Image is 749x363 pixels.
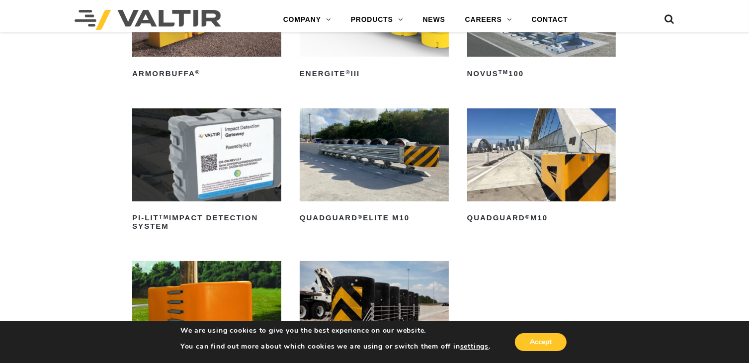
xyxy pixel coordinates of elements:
[195,69,200,75] sup: ®
[467,66,616,82] h2: NOVUS 100
[522,10,578,30] a: CONTACT
[132,66,281,82] h2: ArmorBuffa
[180,342,491,351] p: You can find out more about which cookies we are using or switch them off in .
[467,108,616,226] a: QuadGuard®M10
[460,342,489,351] button: settings
[132,210,281,234] h2: PI-LIT Impact Detection System
[455,10,522,30] a: CAREERS
[180,326,491,335] p: We are using cookies to give you the best experience on our website.
[467,210,616,226] h2: QuadGuard M10
[273,10,341,30] a: COMPANY
[300,210,449,226] h2: QuadGuard Elite M10
[413,10,455,30] a: NEWS
[300,66,449,82] h2: ENERGITE III
[515,333,567,351] button: Accept
[300,108,449,226] a: QuadGuard®Elite M10
[132,108,281,234] a: PI-LITTMImpact Detection System
[346,69,351,75] sup: ®
[499,69,508,75] sup: TM
[358,214,363,220] sup: ®
[341,10,413,30] a: PRODUCTS
[159,214,169,220] sup: TM
[525,214,530,220] sup: ®
[75,10,221,30] img: Valtir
